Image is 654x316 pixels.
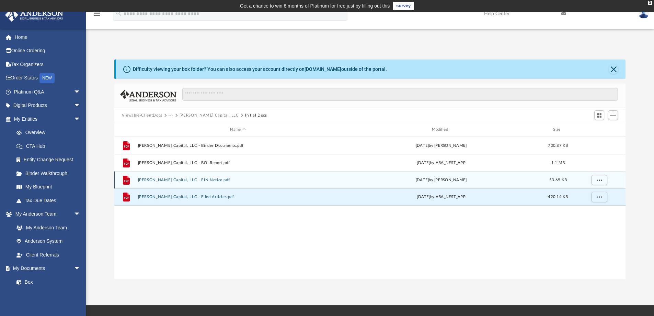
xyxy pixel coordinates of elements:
button: Close [609,64,618,74]
button: [PERSON_NAME] Capital, LLC - EIN Notice.pdf [138,178,338,182]
a: Binder Walkthrough [10,166,91,180]
div: NEW [39,73,55,83]
img: Anderson Advisors Platinum Portal [3,8,65,22]
span: arrow_drop_down [74,112,88,126]
button: Initial Docs [245,112,267,119]
div: [DATE] by [PERSON_NAME] [341,142,541,149]
div: close [648,1,652,5]
span: arrow_drop_down [74,207,88,221]
i: menu [93,10,101,18]
span: 53.69 KB [549,178,567,182]
button: More options [591,192,607,202]
button: Add [608,110,618,120]
a: Digital Productsarrow_drop_down [5,99,91,112]
a: [DOMAIN_NAME] [305,66,341,72]
span: arrow_drop_down [74,85,88,99]
a: My Entitiesarrow_drop_down [5,112,91,126]
div: Get a chance to win 6 months of Platinum for free just by filling out this [240,2,390,10]
a: Order StatusNEW [5,71,91,85]
input: Search files and folders [182,88,618,101]
div: Size [544,127,572,133]
div: [DATE] by [PERSON_NAME] [341,177,541,183]
a: My Blueprint [10,180,88,194]
span: arrow_drop_down [74,99,88,113]
span: arrow_drop_down [74,262,88,276]
a: Box [10,275,84,289]
div: [DATE] by ABA_NEST_APP [341,194,541,200]
button: ··· [169,112,173,119]
button: Switch to Grid View [594,110,605,120]
span: 1.1 MB [551,161,565,164]
a: Platinum Q&Aarrow_drop_down [5,85,91,99]
a: Anderson System [10,235,88,248]
button: [PERSON_NAME] Capital, LLC - Filed Articles.pdf [138,195,338,199]
button: [PERSON_NAME] Capital, LLC - BOI Report.pdf [138,161,338,165]
button: Viewable-ClientDocs [122,112,162,119]
div: Name [137,127,338,133]
i: search [115,9,122,17]
a: Tax Organizers [5,57,91,71]
button: More options [591,175,607,185]
img: User Pic [639,9,649,19]
div: grid [114,137,626,279]
div: id [575,127,623,133]
a: My Anderson Teamarrow_drop_down [5,207,88,221]
div: Difficulty viewing your box folder? You can also access your account directly on outside of the p... [133,66,387,73]
a: Online Ordering [5,44,91,58]
button: [PERSON_NAME] Capital, LLC - Binder Documents.pdf [138,143,338,148]
a: menu [93,13,101,18]
a: Tax Due Dates [10,194,91,207]
button: [PERSON_NAME] Capital, LLC [180,112,239,119]
a: CTA Hub [10,139,91,153]
a: My Anderson Team [10,221,84,235]
a: Overview [10,126,91,140]
a: Client Referrals [10,248,88,262]
div: Modified [341,127,541,133]
a: Home [5,30,91,44]
div: [DATE] by ABA_NEST_APP [341,160,541,166]
div: id [117,127,135,133]
a: survey [393,2,414,10]
a: Entity Change Request [10,153,91,167]
a: My Documentsarrow_drop_down [5,262,88,275]
a: Meeting Minutes [10,289,88,303]
span: 420.14 KB [548,195,568,199]
span: 730.87 KB [548,143,568,147]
